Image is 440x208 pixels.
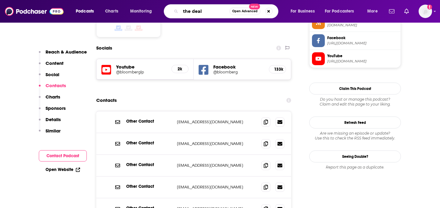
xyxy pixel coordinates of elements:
[46,60,64,66] p: Content
[232,10,258,13] span: Open Advanced
[126,6,160,16] button: open menu
[105,7,118,16] span: Charts
[363,6,385,16] button: open menu
[5,6,64,17] img: Podchaser - Follow, Share and Rate Podcasts
[46,83,66,88] p: Contacts
[274,67,281,72] h5: 133k
[177,119,256,124] p: [EMAIL_ADDRESS][DOMAIN_NAME]
[213,64,264,70] h5: Facebook
[46,94,60,100] p: Charts
[286,6,322,16] button: open menu
[177,163,256,168] p: [EMAIL_ADDRESS][DOMAIN_NAME]
[46,128,61,134] p: Similar
[229,8,260,15] button: Open AdvancedNew
[46,167,80,172] a: Open Website
[39,105,66,117] button: Sponsors
[101,6,122,16] a: Charts
[327,23,398,28] span: omnycontent.com
[309,117,401,128] button: Refresh Feed
[312,34,398,47] a: Facebook[URL][DOMAIN_NAME]
[126,162,172,167] p: Other Contact
[419,5,432,18] span: Logged in as hannahlevine
[130,7,152,16] span: Monitoring
[402,6,411,17] a: Show notifications dropdown
[309,131,401,141] div: Are we missing an episode or update? Use this to check the RSS feed immediately.
[312,16,398,29] a: RSS Feed[DOMAIN_NAME]
[309,83,401,95] button: Claim This Podcast
[309,97,401,102] span: Do you host or manage this podcast?
[39,60,64,72] button: Content
[177,66,183,72] h5: 2k
[419,5,432,18] button: Show profile menu
[39,128,61,139] button: Similar
[177,141,256,146] p: [EMAIL_ADDRESS][DOMAIN_NAME]
[181,6,229,16] input: Search podcasts, credits, & more...
[327,53,398,59] span: YouTube
[46,105,66,111] p: Sponsors
[327,59,398,64] span: https://www.youtube.com/@bloomberglp
[312,52,398,65] a: YouTube[URL][DOMAIN_NAME]
[126,119,172,124] p: Other Contact
[213,70,264,74] a: @bloomberg
[387,6,397,17] a: Show notifications dropdown
[96,95,117,106] h2: Contacts
[71,6,102,16] button: open menu
[39,72,59,83] button: Social
[126,140,172,146] p: Other Contact
[327,35,398,41] span: Facebook
[291,7,315,16] span: For Business
[46,117,61,122] p: Details
[170,4,284,18] div: Search podcasts, credits, & more...
[126,184,172,189] p: Other Contact
[39,150,87,162] button: Contact Podcast
[177,184,256,190] p: [EMAIL_ADDRESS][DOMAIN_NAME]
[427,5,432,9] svg: Add a profile image
[39,49,87,60] button: Reach & Audience
[96,42,112,54] h2: Socials
[46,72,59,77] p: Social
[309,150,401,162] a: Seeing Double?
[309,165,401,170] div: Report this page as a duplicate.
[39,94,60,105] button: Charts
[327,41,398,46] span: https://www.facebook.com/bloomberg
[116,64,167,70] h5: Youtube
[419,5,432,18] img: User Profile
[46,49,87,55] p: Reach & Audience
[39,83,66,94] button: Contacts
[249,4,260,9] span: New
[309,97,401,107] div: Claim and edit this page to your liking.
[321,6,363,16] button: open menu
[367,7,378,16] span: More
[76,7,94,16] span: Podcasts
[39,117,61,128] button: Details
[325,7,354,16] span: For Podcasters
[116,70,167,74] a: @bloomberglp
